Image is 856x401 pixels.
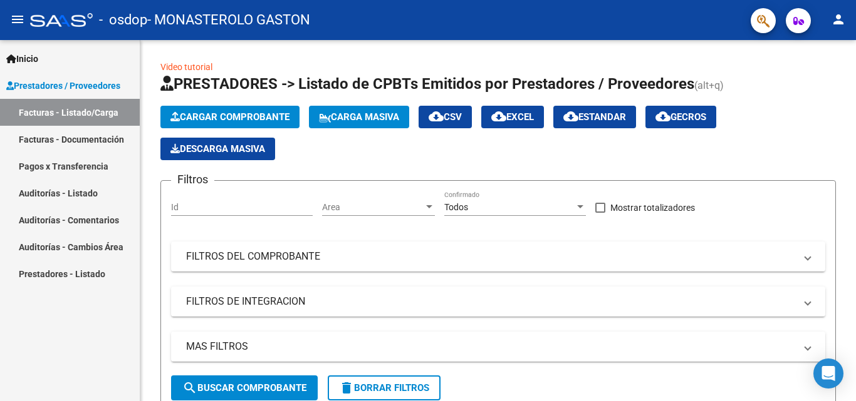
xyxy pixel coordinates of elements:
[339,382,429,393] span: Borrar Filtros
[694,79,724,91] span: (alt+q)
[563,109,578,124] mat-icon: cloud_download
[491,111,534,123] span: EXCEL
[171,375,318,400] button: Buscar Comprobante
[655,109,671,124] mat-icon: cloud_download
[553,106,636,128] button: Estandar
[481,106,544,128] button: EXCEL
[171,241,825,272] mat-expansion-panel-header: FILTROS DEL COMPROBANTE
[160,106,300,128] button: Cargar Comprobante
[813,358,843,388] div: Open Intercom Messenger
[171,332,825,362] mat-expansion-panel-header: MAS FILTROS
[610,200,695,215] span: Mostrar totalizadores
[6,79,120,93] span: Prestadores / Proveedores
[160,138,275,160] button: Descarga Masiva
[6,52,38,66] span: Inicio
[160,62,212,72] a: Video tutorial
[563,111,626,123] span: Estandar
[170,111,290,123] span: Cargar Comprobante
[328,375,441,400] button: Borrar Filtros
[491,109,506,124] mat-icon: cloud_download
[182,380,197,395] mat-icon: search
[429,111,462,123] span: CSV
[186,340,795,353] mat-panel-title: MAS FILTROS
[322,202,424,213] span: Area
[444,202,468,212] span: Todos
[147,6,310,34] span: - MONASTEROLO GASTON
[160,138,275,160] app-download-masive: Descarga masiva de comprobantes (adjuntos)
[160,75,694,93] span: PRESTADORES -> Listado de CPBTs Emitidos por Prestadores / Proveedores
[99,6,147,34] span: - osdop
[309,106,409,128] button: Carga Masiva
[429,109,444,124] mat-icon: cloud_download
[655,111,706,123] span: Gecros
[339,380,354,395] mat-icon: delete
[171,287,825,317] mat-expansion-panel-header: FILTROS DE INTEGRACION
[419,106,472,128] button: CSV
[171,171,214,188] h3: Filtros
[182,382,306,393] span: Buscar Comprobante
[10,12,25,27] mat-icon: menu
[170,143,265,155] span: Descarga Masiva
[645,106,716,128] button: Gecros
[186,295,795,308] mat-panel-title: FILTROS DE INTEGRACION
[186,250,795,263] mat-panel-title: FILTROS DEL COMPROBANTE
[319,111,399,123] span: Carga Masiva
[831,12,846,27] mat-icon: person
